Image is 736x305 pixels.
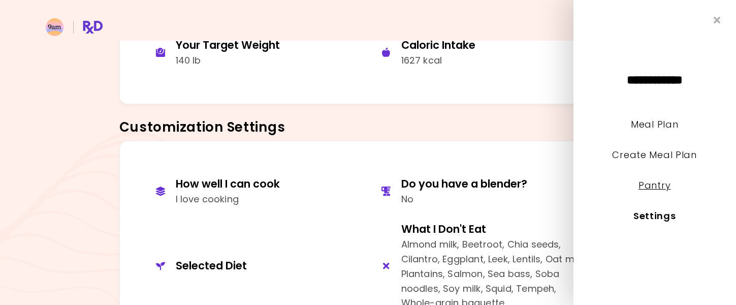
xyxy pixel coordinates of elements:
button: Your Target Weight140 lb [143,30,368,76]
div: Your Target Weight [176,38,280,52]
div: 140 lb [176,53,280,68]
button: How well I can cookI love cooking [143,169,368,215]
img: RxDiet [46,18,103,36]
button: Do you have a blender?No [368,169,594,215]
h3: Customization Settings [119,119,617,136]
div: No [401,192,527,207]
div: Do you have a blender? [401,177,527,191]
a: Pantry [638,179,670,192]
div: Caloric Intake [401,38,475,52]
div: Selected Diet [176,259,247,272]
div: How well I can cook [176,177,280,191]
div: What I Don't Eat [401,222,586,236]
button: Caloric Intake1627 kcal [368,30,594,76]
a: Meal Plan [631,118,678,131]
a: Create Meal Plan [613,148,697,161]
i: Close [714,15,721,25]
div: 1627 kcal [401,53,475,68]
a: Settings [633,209,676,222]
div: I love cooking [176,192,280,207]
